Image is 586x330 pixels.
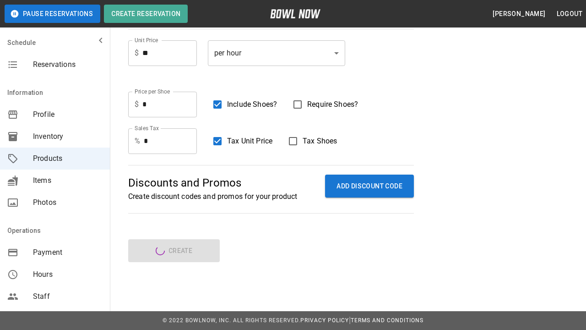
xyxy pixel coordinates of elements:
[33,153,103,164] span: Products
[300,317,349,324] a: Privacy Policy
[33,59,103,70] span: Reservations
[5,5,100,23] button: Pause Reservations
[227,136,272,147] span: Tax Unit Price
[135,48,139,59] p: $
[33,291,103,302] span: Staff
[227,99,277,110] span: Include Shoes?
[33,175,103,186] span: Items
[135,136,140,147] p: %
[303,136,337,147] span: Tax Shoes
[135,99,139,110] p: $
[307,99,358,110] span: Require Shoes?
[33,247,103,258] span: Payment
[325,175,414,198] button: ADD DISCOUNT CODE
[351,317,423,324] a: Terms and Conditions
[208,40,345,66] div: per hour
[104,5,188,23] button: Create Reservation
[270,9,320,18] img: logo
[163,317,300,324] span: © 2022 BowlNow, Inc. All Rights Reserved.
[553,5,586,22] button: Logout
[33,131,103,142] span: Inventory
[128,175,297,191] p: Discounts and Promos
[489,5,549,22] button: [PERSON_NAME]
[33,269,103,280] span: Hours
[33,197,103,208] span: Photos
[128,191,297,202] p: Create discount codes and promos for your product
[33,109,103,120] span: Profile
